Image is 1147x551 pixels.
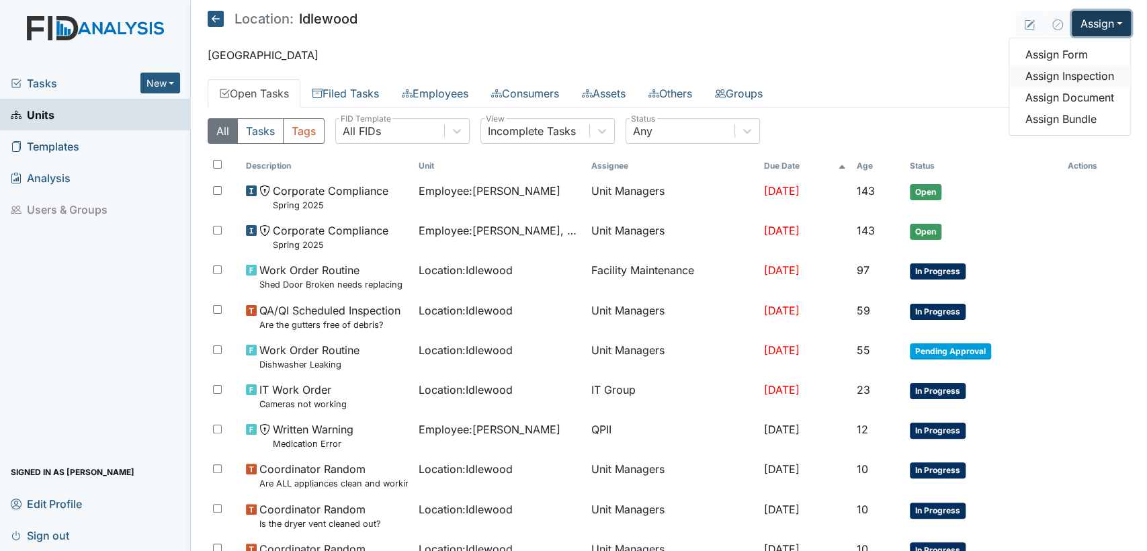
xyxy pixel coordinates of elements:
[273,222,388,251] span: Corporate Compliance Spring 2025
[208,118,325,144] div: Type filter
[1009,65,1130,87] a: Assign Inspection
[419,302,513,319] span: Location : Idlewood
[413,155,586,177] th: Toggle SortBy
[208,79,300,108] a: Open Tasks
[259,278,402,291] small: Shed Door Broken needs replacing
[763,184,799,198] span: [DATE]
[763,343,799,357] span: [DATE]
[273,239,388,251] small: Spring 2025
[259,358,359,371] small: Dishwasher Leaking
[851,155,904,177] th: Toggle SortBy
[259,398,347,411] small: Cameras not working
[419,421,560,437] span: Employee : [PERSON_NAME]
[910,343,991,359] span: Pending Approval
[208,118,238,144] button: All
[11,462,134,482] span: Signed in as [PERSON_NAME]
[235,12,294,26] span: Location:
[570,79,637,108] a: Assets
[11,493,82,514] span: Edit Profile
[910,304,966,320] span: In Progress
[763,503,799,516] span: [DATE]
[11,136,79,157] span: Templates
[259,302,400,331] span: QA/QI Scheduled Inspection Are the gutters free of debris?
[11,167,71,188] span: Analysis
[586,217,759,257] td: Unit Managers
[704,79,774,108] a: Groups
[586,376,759,416] td: IT Group
[763,304,799,317] span: [DATE]
[419,183,560,199] span: Employee : [PERSON_NAME]
[586,456,759,495] td: Unit Managers
[419,461,513,477] span: Location : Idlewood
[241,155,413,177] th: Toggle SortBy
[259,382,347,411] span: IT Work Order Cameras not working
[758,155,851,177] th: Toggle SortBy
[763,263,799,277] span: [DATE]
[259,342,359,371] span: Work Order Routine Dishwasher Leaking
[283,118,325,144] button: Tags
[419,222,581,239] span: Employee : [PERSON_NAME], Janical
[586,297,759,337] td: Unit Managers
[259,461,408,490] span: Coordinator Random Are ALL appliances clean and working properly?
[300,79,390,108] a: Filed Tasks
[586,496,759,536] td: Unit Managers
[910,224,941,240] span: Open
[488,123,576,139] div: Incomplete Tasks
[586,416,759,456] td: QPII
[11,75,140,91] a: Tasks
[273,183,388,212] span: Corporate Compliance Spring 2025
[273,437,353,450] small: Medication Error
[857,343,870,357] span: 55
[857,383,870,396] span: 23
[208,47,1132,63] p: [GEOGRAPHIC_DATA]
[259,477,408,490] small: Are ALL appliances clean and working properly?
[857,263,869,277] span: 97
[586,177,759,217] td: Unit Managers
[857,423,868,436] span: 12
[910,383,966,399] span: In Progress
[11,104,54,125] span: Units
[390,79,480,108] a: Employees
[213,160,222,169] input: Toggle All Rows Selected
[140,73,181,93] button: New
[910,423,966,439] span: In Progress
[857,224,875,237] span: 143
[419,382,513,398] span: Location : Idlewood
[910,263,966,280] span: In Progress
[273,199,388,212] small: Spring 2025
[259,501,381,530] span: Coordinator Random Is the dryer vent cleaned out?
[259,517,381,530] small: Is the dryer vent cleaned out?
[273,421,353,450] span: Written Warning Medication Error
[237,118,284,144] button: Tasks
[1009,87,1130,108] a: Assign Document
[1009,44,1130,65] a: Assign Form
[763,383,799,396] span: [DATE]
[910,184,941,200] span: Open
[480,79,570,108] a: Consumers
[343,123,381,139] div: All FIDs
[857,462,868,476] span: 10
[637,79,704,108] a: Others
[419,262,513,278] span: Location : Idlewood
[763,224,799,237] span: [DATE]
[208,11,357,27] h5: Idlewood
[857,503,868,516] span: 10
[763,423,799,436] span: [DATE]
[1062,155,1129,177] th: Actions
[419,501,513,517] span: Location : Idlewood
[419,342,513,358] span: Location : Idlewood
[857,184,875,198] span: 143
[11,525,69,546] span: Sign out
[904,155,1062,177] th: Toggle SortBy
[1009,108,1130,130] a: Assign Bundle
[586,155,759,177] th: Assignee
[857,304,870,317] span: 59
[259,262,402,291] span: Work Order Routine Shed Door Broken needs replacing
[1072,11,1131,36] button: Assign
[586,257,759,296] td: Facility Maintenance
[633,123,652,139] div: Any
[586,337,759,376] td: Unit Managers
[910,503,966,519] span: In Progress
[259,319,400,331] small: Are the gutters free of debris?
